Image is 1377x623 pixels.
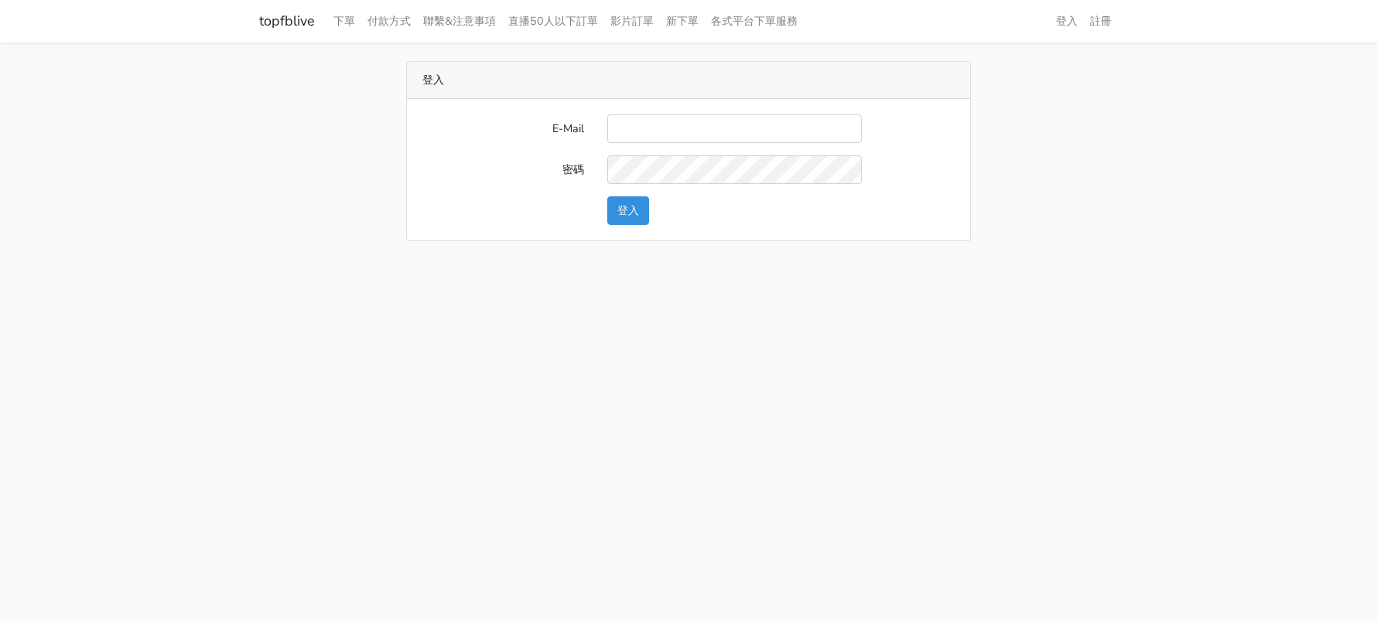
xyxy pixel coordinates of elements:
[1084,6,1118,36] a: 註冊
[327,6,361,36] a: 下單
[411,155,596,184] label: 密碼
[502,6,604,36] a: 直播50人以下訂單
[361,6,417,36] a: 付款方式
[259,6,315,36] a: topfblive
[604,6,660,36] a: 影片訂單
[1050,6,1084,36] a: 登入
[417,6,502,36] a: 聯繫&注意事項
[607,196,649,225] button: 登入
[705,6,804,36] a: 各式平台下單服務
[660,6,705,36] a: 新下單
[411,114,596,143] label: E-Mail
[407,62,970,99] div: 登入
